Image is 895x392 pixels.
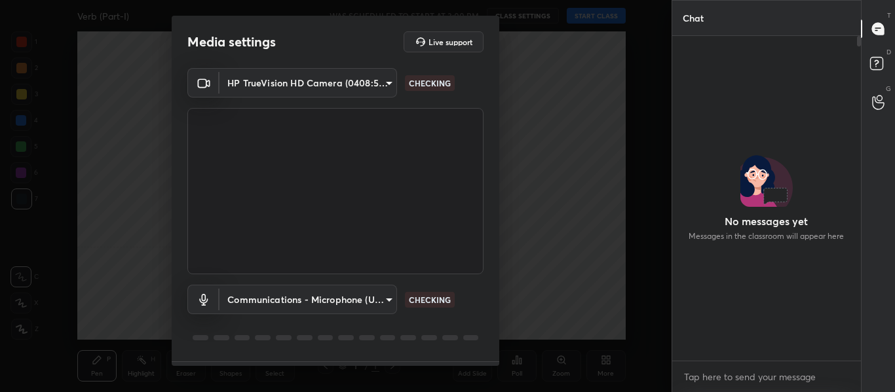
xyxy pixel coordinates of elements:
[219,285,397,314] div: HP TrueVision HD Camera (0408:5365)
[886,47,891,57] p: D
[428,38,472,46] h5: Live support
[672,1,714,35] p: Chat
[886,84,891,94] p: G
[409,294,451,306] p: CHECKING
[409,77,451,89] p: CHECKING
[887,10,891,20] p: T
[187,33,276,50] h2: Media settings
[219,68,397,98] div: HP TrueVision HD Camera (0408:5365)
